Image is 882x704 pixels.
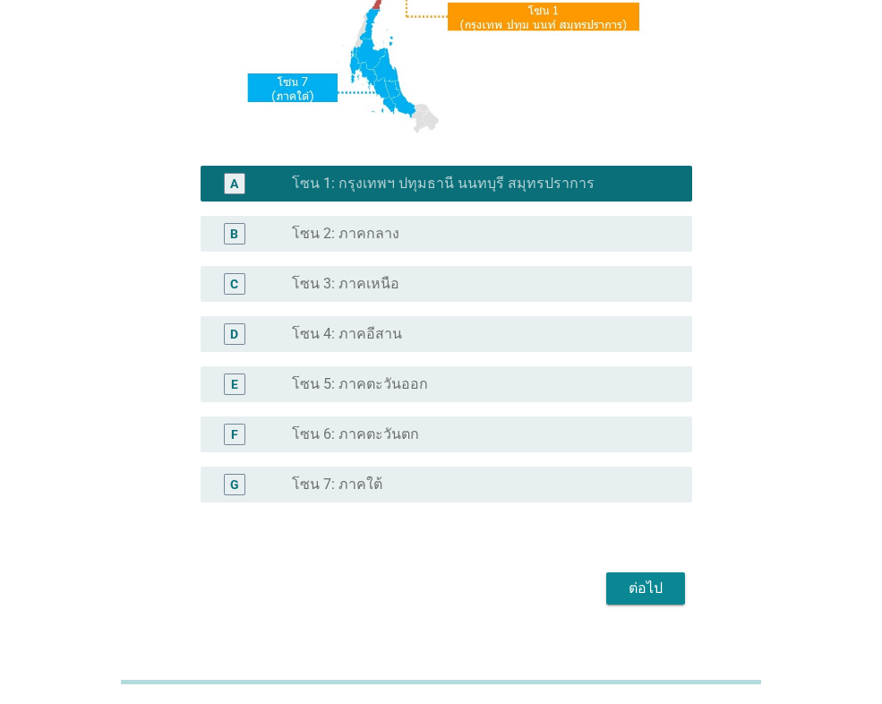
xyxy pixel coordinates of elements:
button: ต่อไป [606,572,685,605]
div: A [230,175,238,193]
label: โซน 1: กรุงเทพฯ ปทุมธานี นนทบุรี สมุทรปราการ [292,175,595,193]
div: F [231,425,238,444]
div: C [230,275,238,294]
div: D [230,325,238,344]
div: E [231,375,238,394]
div: ต่อไป [621,578,671,599]
label: โซน 4: ภาคอีสาน [292,325,402,343]
label: โซน 7: ภาคใต้ [292,476,382,494]
label: โซน 5: ภาคตะวันออก [292,375,428,393]
label: โซน 6: ภาคตะวันตก [292,425,419,443]
div: B [230,225,238,244]
div: G [230,476,239,494]
label: โซน 3: ภาคเหนือ [292,275,399,293]
label: โซน 2: ภาคกลาง [292,225,399,243]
